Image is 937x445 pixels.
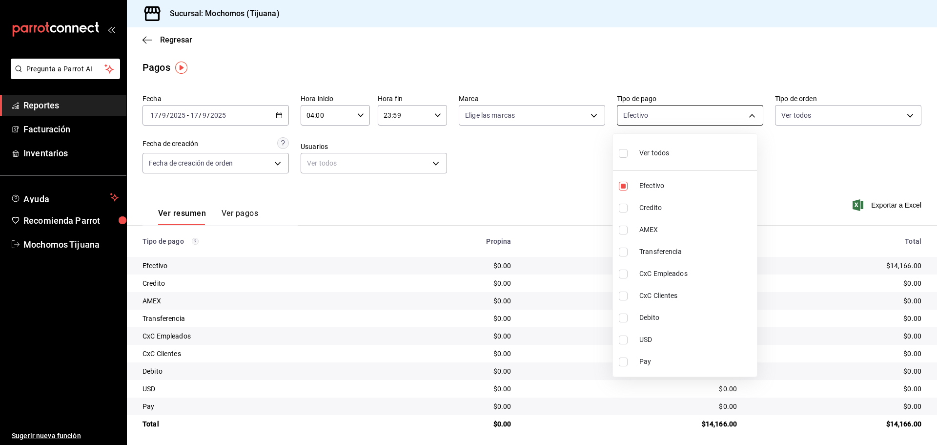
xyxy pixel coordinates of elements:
[639,269,753,279] span: CxC Empleados
[639,148,669,158] span: Ver todos
[639,313,753,323] span: Debito
[639,181,753,191] span: Efectivo
[639,335,753,345] span: USD
[175,62,187,74] img: Tooltip marker
[639,357,753,367] span: Pay
[639,291,753,301] span: CxC Clientes
[639,203,753,213] span: Credito
[639,247,753,257] span: Transferencia
[639,225,753,235] span: AMEX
